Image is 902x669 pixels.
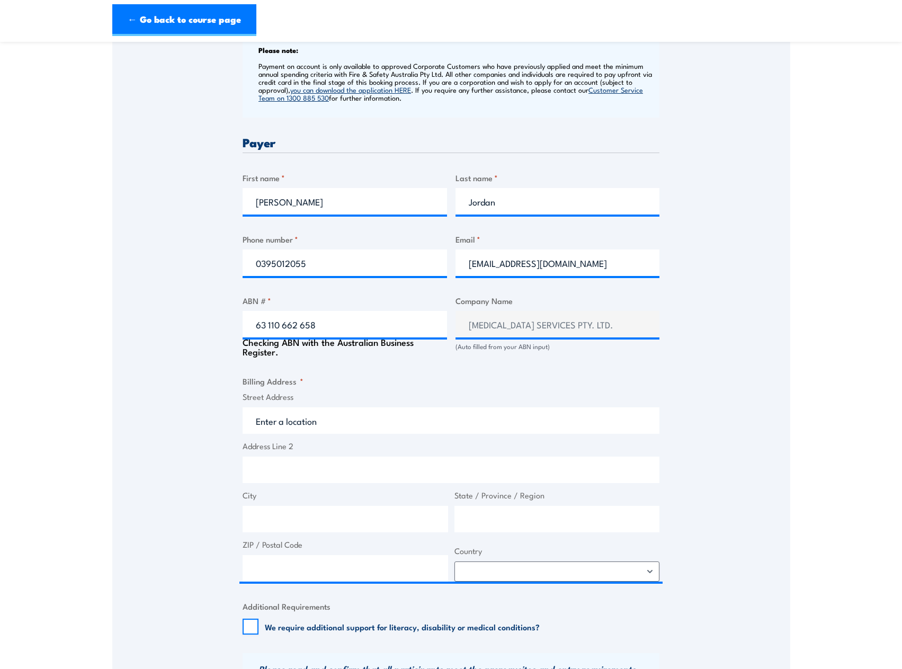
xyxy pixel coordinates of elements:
legend: Additional Requirements [243,600,331,612]
label: First name [243,172,447,184]
label: Country [454,545,660,557]
label: Street Address [243,391,659,403]
label: State / Province / Region [454,489,660,502]
label: ABN # [243,295,447,307]
input: Enter a location [243,407,659,434]
p: Payment on account is only available to approved Corporate Customers who have previously applied ... [258,62,657,102]
label: City [243,489,448,502]
a: ← Go back to course page [112,4,256,36]
label: Last name [456,172,660,184]
legend: Billing Address [243,375,303,387]
label: We require additional support for literacy, disability or medical conditions? [265,621,540,632]
div: Checking ABN with the Australian Business Register. [243,337,447,356]
label: Address Line 2 [243,440,659,452]
label: Company Name [456,295,660,307]
b: Please note: [258,44,298,55]
a: you can download the application HERE [290,85,411,94]
label: ZIP / Postal Code [243,539,448,551]
div: (Auto filled from your ABN input) [456,342,660,352]
h3: Payer [243,136,659,148]
label: Phone number [243,233,447,245]
label: Email [456,233,660,245]
a: Customer Service Team on 1300 885 530 [258,85,643,102]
